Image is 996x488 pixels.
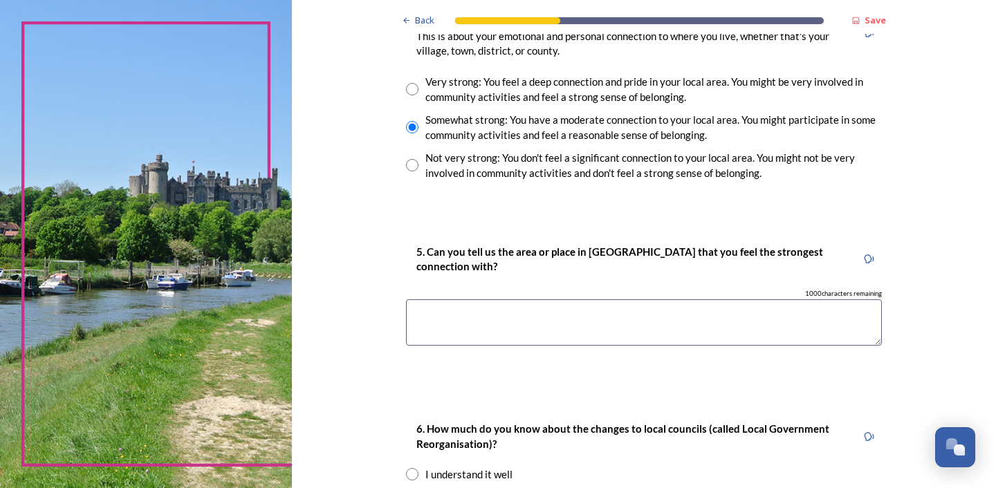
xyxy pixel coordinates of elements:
[805,289,882,299] span: 1000 characters remaining
[416,422,831,449] strong: 6. How much do you know about the changes to local councils (called Local Government Reorganisati...
[425,467,513,482] div: I understand it well
[416,29,847,59] p: This is about your emotional and personal connection to where you live, whether that's your villa...
[935,427,975,467] button: Open Chat
[425,150,882,181] div: Not very strong: You don't feel a significant connection to your local area. You might not be ver...
[425,112,882,143] div: Somewhat strong: You have a moderate connection to your local area. You might participate in some...
[865,14,886,26] strong: Save
[415,14,434,27] span: Back
[416,245,825,272] strong: 5. Can you tell us the area or place in [GEOGRAPHIC_DATA] that you feel the strongest connection ...
[425,74,882,105] div: Very strong: You feel a deep connection and pride in your local area. You might be very involved ...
